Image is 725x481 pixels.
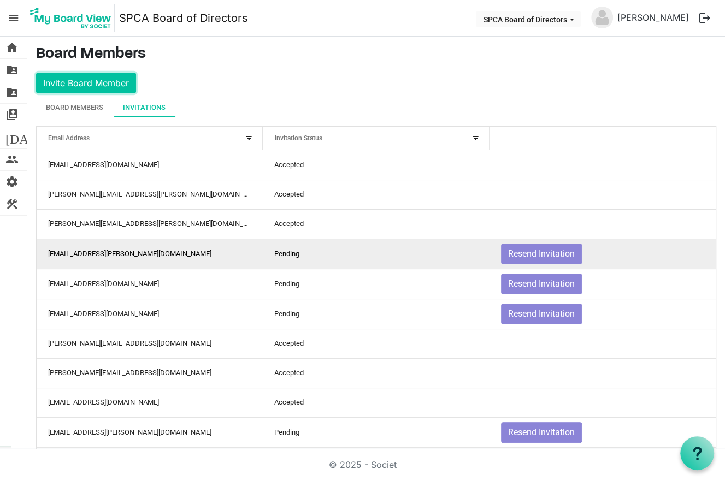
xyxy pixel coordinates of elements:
[490,239,716,269] td: Resend Invitation is template cell column header
[37,239,263,269] td: aimmiepoag@rogers.com column header Email Address
[501,244,582,264] button: Resend Invitation
[263,358,489,388] td: Accepted column header Invitation Status
[27,4,119,32] a: My Board View Logo
[263,239,489,269] td: Pending column header Invitation Status
[46,102,103,113] div: Board Members
[37,417,263,447] td: lmorris@osborne-group.com column header Email Address
[5,193,19,215] span: construction
[119,7,248,29] a: SPCA Board of Directors
[5,149,19,170] span: people
[37,269,263,299] td: tracyvanderwyk@brantcountyspca.com column header Email Address
[37,150,263,180] td: kylermclean@yahoo.ca column header Email Address
[37,388,263,417] td: cboyd@waterousholden.com column header Email Address
[490,388,716,417] td: is template cell column header
[263,329,489,358] td: Accepted column header Invitation Status
[490,329,716,358] td: is template cell column header
[490,209,716,239] td: is template cell column header
[263,209,489,239] td: Accepted column header Invitation Status
[5,104,19,126] span: switch_account
[263,388,489,417] td: Accepted column header Invitation Status
[27,4,115,32] img: My Board View Logo
[490,299,716,329] td: Resend Invitation is template cell column header
[490,358,716,388] td: is template cell column header
[5,81,19,103] span: folder_shared
[263,150,489,180] td: Accepted column header Invitation Status
[5,126,48,148] span: [DATE]
[5,171,19,193] span: settings
[490,417,716,447] td: Resend Invitation is template cell column header
[275,134,322,142] span: Invitation Status
[490,447,716,477] td: Resend Invitation is template cell column header
[37,358,263,388] td: jennifer@cbtsinc.ca column header Email Address
[490,269,716,299] td: Resend Invitation is template cell column header
[37,447,263,477] td: emailbylynne@gmail.com column header Email Address
[5,59,19,81] span: folder_shared
[5,37,19,58] span: home
[501,304,582,324] button: Resend Invitation
[263,299,489,329] td: Pending column header Invitation Status
[37,209,263,239] td: d.levac@rogers.com column header Email Address
[36,45,716,64] h3: Board Members
[501,274,582,294] button: Resend Invitation
[329,459,397,470] a: © 2025 - Societ
[501,422,582,443] button: Resend Invitation
[36,98,716,117] div: tab-header
[263,417,489,447] td: Pending column header Invitation Status
[490,180,716,209] td: is template cell column header
[613,7,693,28] a: [PERSON_NAME]
[37,180,263,209] td: mike.mcgregor@rbc.com column header Email Address
[36,73,136,93] button: Invite Board Member
[263,269,489,299] td: Pending column header Invitation Status
[3,8,24,28] span: menu
[263,180,489,209] td: Accepted column header Invitation Status
[591,7,613,28] img: no-profile-picture.svg
[490,150,716,180] td: is template cell column header
[37,299,263,329] td: tvanderwyk@brantcountyspca.com column header Email Address
[263,447,489,477] td: Pending column header Invitation Status
[123,102,166,113] div: Invitations
[48,134,90,142] span: Email Address
[693,7,716,29] button: logout
[476,11,581,27] button: SPCA Board of Directors dropdownbutton
[37,329,263,358] td: lance@calbecks.com column header Email Address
